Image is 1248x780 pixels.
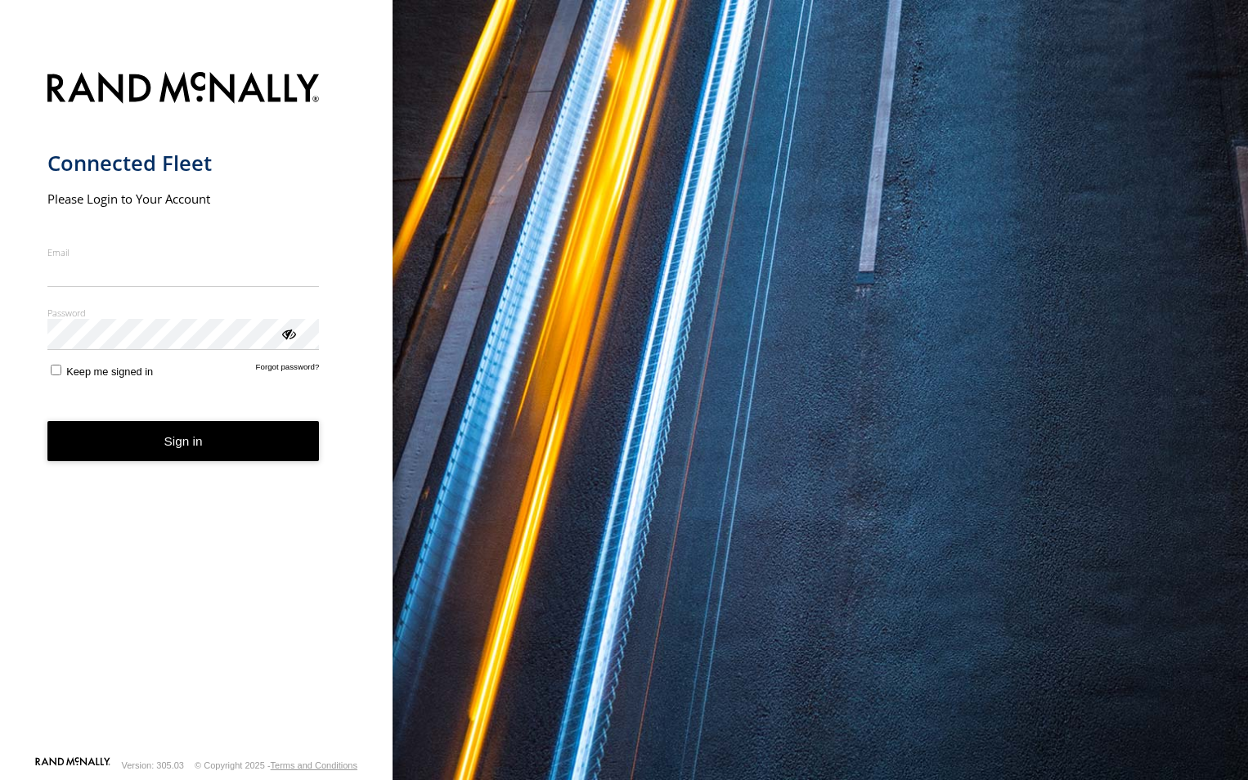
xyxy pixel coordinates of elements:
[122,760,184,770] div: Version: 305.03
[47,69,320,110] img: Rand McNally
[256,362,320,378] a: Forgot password?
[47,307,320,319] label: Password
[51,365,61,375] input: Keep me signed in
[271,760,357,770] a: Terms and Conditions
[35,757,110,773] a: Visit our Website
[47,62,346,755] form: main
[195,760,357,770] div: © Copyright 2025 -
[47,191,320,207] h2: Please Login to Your Account
[47,421,320,461] button: Sign in
[47,246,320,258] label: Email
[66,365,153,378] span: Keep me signed in
[47,150,320,177] h1: Connected Fleet
[280,325,296,341] div: ViewPassword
